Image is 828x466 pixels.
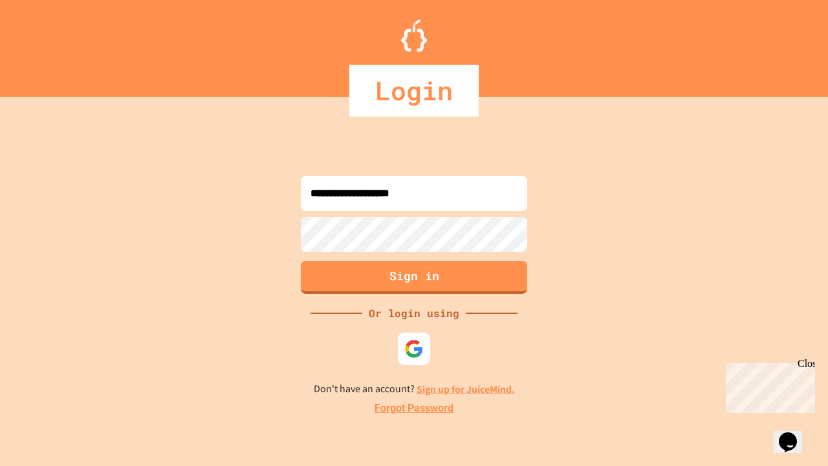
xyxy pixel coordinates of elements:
a: Forgot Password [375,401,453,416]
img: google-icon.svg [404,339,424,359]
img: Logo.svg [401,19,427,52]
iframe: chat widget [774,414,815,453]
button: Sign in [301,261,527,294]
div: Or login using [362,305,466,321]
iframe: chat widget [721,358,815,413]
p: Don't have an account? [314,381,515,397]
a: Sign up for JuiceMind. [417,383,515,396]
div: Chat with us now!Close [5,5,89,82]
div: Login [349,65,479,116]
